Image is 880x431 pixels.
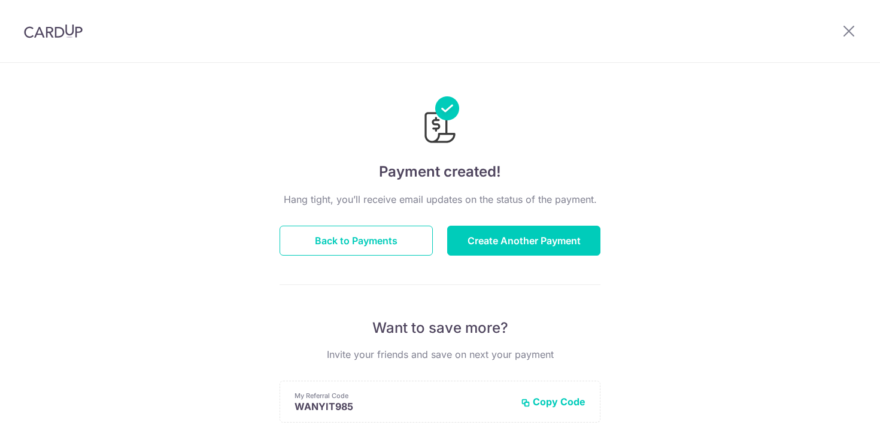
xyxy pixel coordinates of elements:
p: WANYIT985 [295,400,511,412]
h4: Payment created! [280,161,600,183]
p: Hang tight, you’ll receive email updates on the status of the payment. [280,192,600,207]
button: Back to Payments [280,226,433,256]
p: Invite your friends and save on next your payment [280,347,600,362]
p: My Referral Code [295,391,511,400]
img: Payments [421,96,459,147]
img: CardUp [24,24,83,38]
button: Copy Code [521,396,585,408]
p: Want to save more? [280,318,600,338]
button: Create Another Payment [447,226,600,256]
